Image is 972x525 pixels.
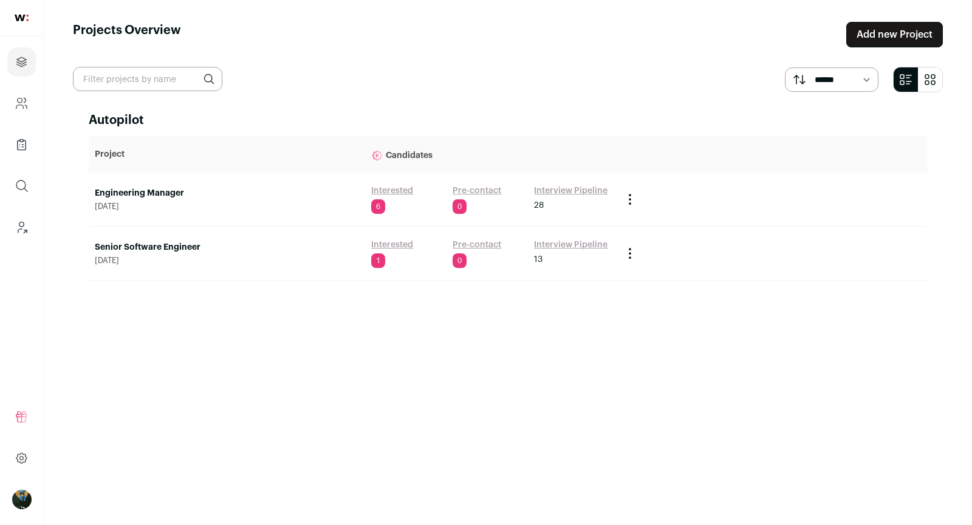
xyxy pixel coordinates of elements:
a: Pre-contact [453,185,501,197]
a: Senior Software Engineer [95,241,359,253]
span: 28 [534,199,544,211]
button: Project Actions [623,192,637,207]
a: Interested [371,239,413,251]
span: 0 [453,253,467,268]
input: Filter projects by name [73,67,222,91]
a: Pre-contact [453,239,501,251]
a: Engineering Manager [95,187,359,199]
a: Interview Pipeline [534,185,607,197]
a: Add new Project [846,22,943,47]
a: Company and ATS Settings [7,89,36,118]
a: Projects [7,47,36,77]
span: 1 [371,253,385,268]
a: Interested [371,185,413,197]
p: Project [95,148,359,160]
button: Project Actions [623,246,637,261]
button: Open dropdown [12,490,32,509]
a: Leads (Backoffice) [7,213,36,242]
span: 0 [453,199,467,214]
img: wellfound-shorthand-0d5821cbd27db2630d0214b213865d53afaa358527fdda9d0ea32b1df1b89c2c.svg [15,15,29,21]
span: 13 [534,253,542,266]
a: Interview Pipeline [534,239,607,251]
a: Company Lists [7,130,36,159]
span: [DATE] [95,202,359,211]
h1: Projects Overview [73,22,181,47]
h2: Autopilot [89,112,927,129]
p: Candidates [371,142,611,166]
span: 6 [371,199,385,214]
span: [DATE] [95,256,359,266]
img: 12031951-medium_jpg [12,490,32,509]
